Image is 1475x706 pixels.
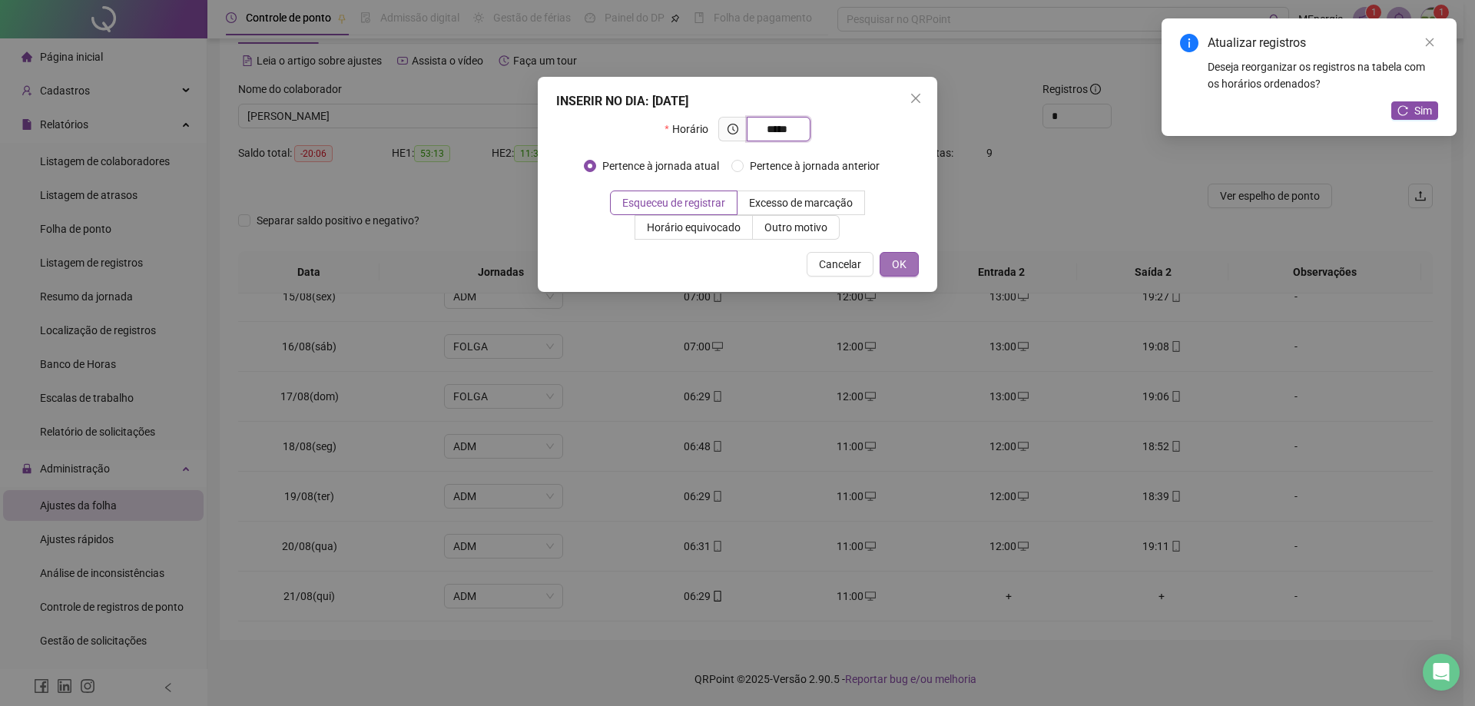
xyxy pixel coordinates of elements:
span: Outro motivo [764,221,827,234]
label: Horário [665,117,718,141]
a: Close [1421,34,1438,51]
div: INSERIR NO DIA : [DATE] [556,92,919,111]
span: Horário equivocado [647,221,741,234]
button: OK [880,252,919,277]
button: Sim [1391,101,1438,120]
span: reload [1397,105,1408,116]
div: Deseja reorganizar os registros na tabela com os horários ordenados? [1208,58,1438,92]
span: clock-circle [728,124,738,134]
span: Pertence à jornada anterior [744,157,886,174]
span: Esqueceu de registrar [622,197,725,209]
span: Sim [1414,102,1432,119]
button: Cancelar [807,252,873,277]
span: Pertence à jornada atual [596,157,725,174]
span: close [910,92,922,104]
span: close [1424,37,1435,48]
span: Cancelar [819,256,861,273]
span: OK [892,256,907,273]
button: Close [903,86,928,111]
span: info-circle [1180,34,1198,52]
span: Excesso de marcação [749,197,853,209]
div: Open Intercom Messenger [1423,654,1460,691]
div: Atualizar registros [1208,34,1438,52]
